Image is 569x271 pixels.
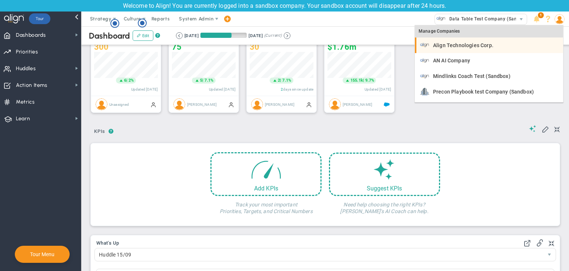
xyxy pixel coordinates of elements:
div: [DATE] [249,32,263,39]
span: days since update [283,87,313,91]
span: 6 [124,78,126,84]
img: Tom Johnson [329,98,341,110]
img: 33582.Company.photo [420,87,429,96]
span: select [543,248,556,261]
span: Suggestions (AI Feature) [529,125,536,132]
span: [PERSON_NAME] [265,102,295,106]
div: Manage Companies [415,25,563,38]
button: Tour Menu [28,251,57,258]
span: $1,758,367 [327,42,356,52]
span: Strategy [90,16,112,22]
span: | [280,78,281,83]
span: Data Table Test Company (Sandbox) [446,14,529,24]
span: Metrics [16,94,35,110]
button: Go to next period [284,32,290,39]
span: | [202,78,203,83]
span: 7.1% [282,78,291,83]
span: Mindlinks Coach Test (Sandbox) [433,74,510,79]
li: Announcements [531,12,542,26]
div: Suggest KPIs [330,185,439,192]
img: 64089.Person.photo [555,14,565,24]
span: 7.1% [204,78,213,83]
span: Learn [16,111,30,127]
span: Unassigned [109,102,129,106]
button: KPIs [91,125,109,138]
h4: Track your most important Priorities, Targets, and Critical Numbers [210,196,322,215]
span: Salesforce Enabled<br ></span>Sandbox: Quarterly Revenue [384,101,390,107]
span: Huddles [16,61,36,76]
span: Dashboards [16,27,46,43]
span: Updated [DATE] [365,87,391,91]
span: Reports [148,12,174,26]
div: [DATE] [184,32,199,39]
span: Dashboard [89,31,130,41]
span: 2 [278,78,280,84]
span: 2 [281,87,283,91]
span: 9.7% [365,78,374,83]
span: Manually Updated [306,101,312,107]
span: Edit My KPIs [542,125,549,133]
span: 30 [250,42,259,52]
div: Add KPIs [212,185,320,192]
span: System Admin [179,16,213,22]
span: Manually Updated [150,101,156,107]
span: Priorities [16,44,38,60]
button: Go to previous period [176,32,183,39]
span: Updated [DATE] [131,87,158,91]
span: [PERSON_NAME] [343,102,372,106]
span: 5 [200,78,202,84]
span: Align Technologies Corp. [433,43,493,48]
span: 300 [94,42,109,52]
span: [PERSON_NAME] [187,102,217,106]
img: 33584.Company.photo [436,14,446,23]
span: select [516,14,527,25]
span: Huddle 15/09 [95,248,543,261]
span: 75 [172,42,182,52]
img: Miguel Cabrera [251,98,263,110]
img: Katie Williams [173,98,185,110]
span: AN AI Company [433,58,470,63]
img: 10991.Company.photo [420,40,429,50]
span: Updated [DATE] [209,87,236,91]
img: Unassigned [96,98,107,110]
img: 33500.Company.photo [420,72,429,81]
div: Period Progress: 67% Day 61 of 90 with 29 remaining. [200,33,247,38]
li: Help & Frequently Asked Questions (FAQ) [542,12,554,26]
span: Action Items [16,78,47,93]
h4: Need help choosing the right KPIs? [PERSON_NAME]'s AI Coach can help. [329,196,440,215]
span: KPIs [91,125,109,137]
span: Manually Updated [228,101,234,107]
span: 155.1k [350,78,363,84]
button: Edit [133,30,153,41]
span: Precon Playbook test Company (Sandbox) [433,89,534,94]
span: | [363,78,364,83]
button: What's Up [96,241,119,246]
span: | [126,78,127,83]
span: What's Up [96,241,119,246]
img: 32551.Company.photo [420,56,429,65]
span: 2% [129,78,134,83]
span: Culture [124,16,141,22]
span: (Current) [264,32,282,39]
span: 1 [538,12,544,18]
